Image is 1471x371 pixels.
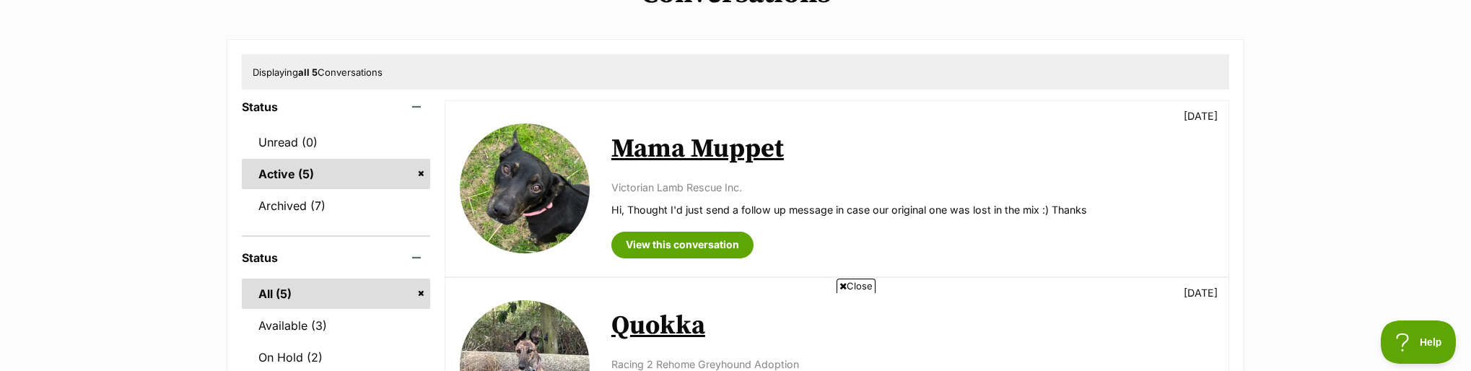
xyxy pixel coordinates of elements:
a: All (5) [242,279,430,309]
p: Victorian Lamb Rescue Inc. [611,180,1214,195]
img: Mama Muppet [460,123,590,253]
p: [DATE] [1184,285,1218,300]
p: [DATE] [1184,108,1218,123]
p: Hi, Thought I'd just send a follow up message in case our original one was lost in the mix :) Thanks [611,202,1214,217]
header: Status [242,100,430,113]
a: Available (3) [242,310,430,341]
a: Mama Muppet [611,133,784,165]
a: View this conversation [611,232,754,258]
a: Active (5) [242,159,430,189]
header: Status [242,251,430,264]
a: Unread (0) [242,127,430,157]
iframe: Help Scout Beacon - Open [1381,320,1457,364]
strong: all 5 [298,66,318,78]
span: Displaying Conversations [253,66,383,78]
iframe: Advertisement [385,299,1086,364]
a: Archived (7) [242,191,430,221]
span: Close [837,279,876,293]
